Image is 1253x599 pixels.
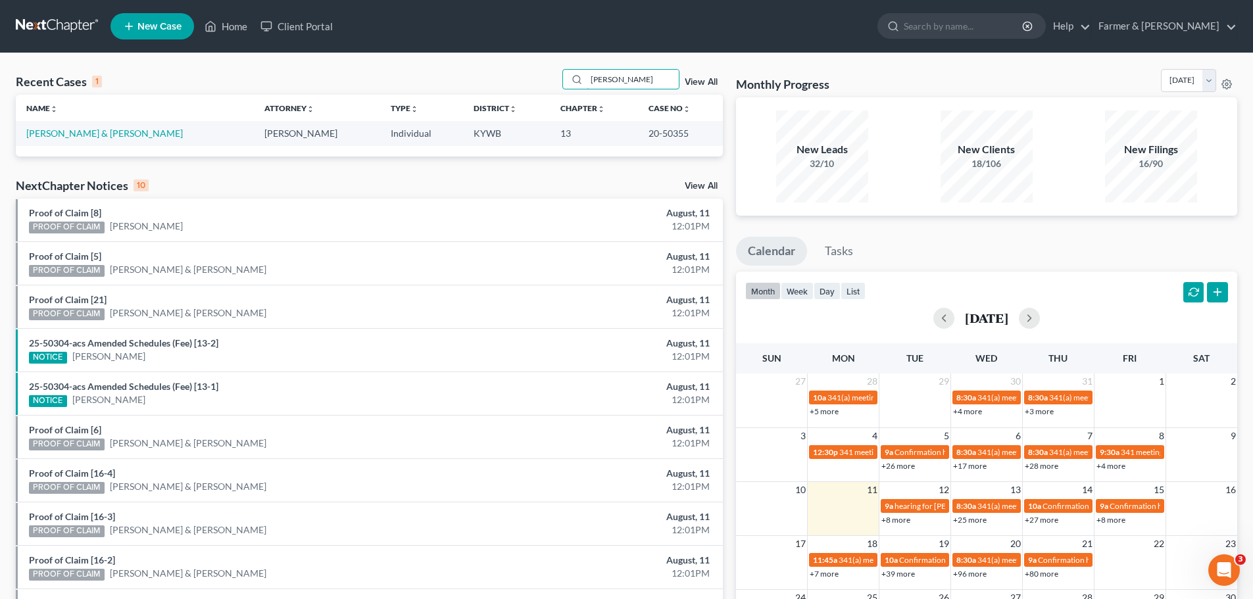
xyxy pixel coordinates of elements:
a: +80 more [1025,569,1058,579]
a: [PERSON_NAME] & [PERSON_NAME] [110,306,266,320]
span: Wed [975,352,997,364]
td: 13 [550,121,638,145]
a: +28 more [1025,461,1058,471]
span: 2 [1229,373,1237,389]
div: August, 11 [491,510,710,523]
a: +4 more [1096,461,1125,471]
i: unfold_more [410,105,418,113]
span: 341(a) meeting for [PERSON_NAME] [977,393,1104,402]
input: Search by name... [904,14,1024,38]
a: Proof of Claim [21] [29,294,107,305]
span: 11 [866,482,879,498]
div: 12:01PM [491,523,710,537]
a: +96 more [953,569,987,579]
a: +4 more [953,406,982,416]
span: 12:30p [813,447,838,457]
div: NOTICE [29,395,67,407]
span: Confirmation hearing for [PERSON_NAME] [1038,555,1187,565]
a: +26 more [881,461,915,471]
span: New Case [137,22,182,32]
span: 6 [1014,428,1022,444]
a: Nameunfold_more [26,103,58,113]
div: NextChapter Notices [16,178,149,193]
span: 13 [1009,482,1022,498]
a: 25-50304-acs Amended Schedules (Fee) [13-1] [29,381,218,392]
span: 8:30a [1028,447,1048,457]
a: +39 more [881,569,915,579]
span: 17 [794,536,807,552]
div: 12:01PM [491,220,710,233]
a: [PERSON_NAME] & [PERSON_NAME] [26,128,183,139]
div: August, 11 [491,250,710,263]
span: Confirmation hearing for [PERSON_NAME] [899,555,1048,565]
div: 12:01PM [491,393,710,406]
div: PROOF OF CLAIM [29,482,105,494]
div: August, 11 [491,206,710,220]
div: 12:01PM [491,263,710,276]
div: 18/106 [941,157,1033,170]
a: Districtunfold_more [474,103,517,113]
span: Sat [1193,352,1210,364]
span: 8:30a [956,393,976,402]
span: 21 [1081,536,1094,552]
a: [PERSON_NAME] [72,393,145,406]
a: Proof of Claim [16-4] [29,467,115,479]
a: [PERSON_NAME] & [PERSON_NAME] [110,567,266,580]
span: 341(a) meeting for [PERSON_NAME] [827,393,954,402]
a: +5 more [810,406,839,416]
span: 29 [937,373,950,389]
span: 30 [1009,373,1022,389]
span: 10 [794,482,807,498]
span: 8:30a [956,447,976,457]
div: August, 11 [491,554,710,567]
a: View All [685,78,718,87]
span: hearing for [PERSON_NAME] & [PERSON_NAME] [895,501,1066,511]
div: PROOF OF CLAIM [29,308,105,320]
span: 5 [943,428,950,444]
div: 12:01PM [491,306,710,320]
span: 7 [1086,428,1094,444]
a: Home [198,14,254,38]
div: August, 11 [491,337,710,350]
div: August, 11 [491,467,710,480]
span: 12 [937,482,950,498]
i: unfold_more [307,105,314,113]
div: NOTICE [29,352,67,364]
span: 8:30a [956,555,976,565]
div: 16/90 [1105,157,1197,170]
input: Search by name... [587,70,679,89]
span: 341(a) meeting for [PERSON_NAME] [977,555,1104,565]
span: 8:30a [1028,393,1048,402]
div: New Clients [941,142,1033,157]
div: 32/10 [776,157,868,170]
div: PROOF OF CLAIM [29,569,105,581]
button: day [814,282,841,300]
a: +17 more [953,461,987,471]
td: Individual [380,121,463,145]
span: Tue [906,352,923,364]
a: +7 more [810,569,839,579]
span: 8 [1158,428,1166,444]
a: 25-50304-acs Amended Schedules (Fee) [13-2] [29,337,218,348]
a: [PERSON_NAME] & [PERSON_NAME] [110,437,266,450]
div: PROOF OF CLAIM [29,265,105,277]
i: unfold_more [509,105,517,113]
span: 4 [871,428,879,444]
a: Case Nounfold_more [649,103,691,113]
span: Confirmation hearing for [PERSON_NAME] [895,447,1044,457]
a: View All [685,181,718,191]
span: 27 [794,373,807,389]
span: 3 [1235,554,1246,565]
td: KYWB [463,121,550,145]
a: Typeunfold_more [391,103,418,113]
i: unfold_more [683,105,691,113]
span: Mon [832,352,855,364]
span: 9 [1229,428,1237,444]
span: 8:30a [956,501,976,511]
div: August, 11 [491,380,710,393]
span: 14 [1081,482,1094,498]
a: [PERSON_NAME] & [PERSON_NAME] [110,480,266,493]
span: 22 [1152,536,1166,552]
a: Attorneyunfold_more [264,103,314,113]
span: 10a [813,393,826,402]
